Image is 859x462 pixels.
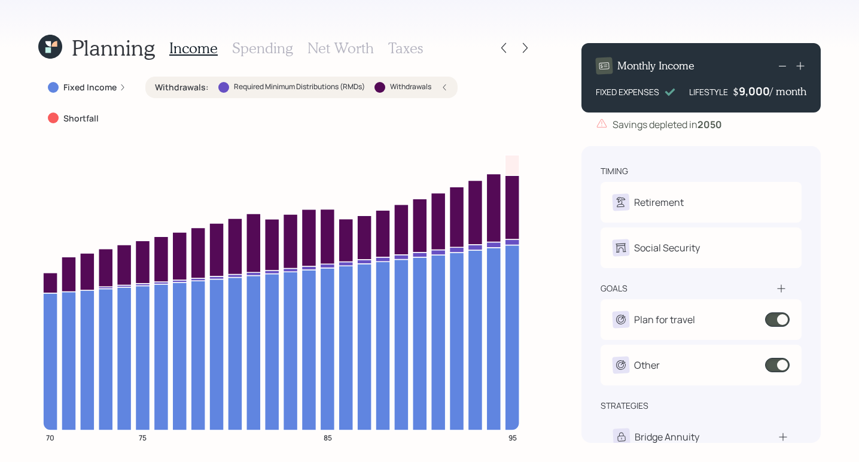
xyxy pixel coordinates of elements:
div: timing [601,165,628,177]
tspan: 95 [508,433,517,443]
tspan: 75 [139,433,147,443]
div: strategies [601,400,648,412]
label: Fixed Income [63,81,117,93]
h1: Planning [72,35,155,60]
b: 2050 [697,118,722,131]
div: Bridge Annuity [635,430,699,444]
div: 9,000 [739,84,770,98]
div: LIFESTYLE [689,86,728,98]
div: goals [601,282,628,294]
h4: / month [770,85,806,98]
div: Plan for travel [634,312,695,327]
div: FIXED EXPENSES [596,86,659,98]
label: Shortfall [63,113,99,124]
tspan: 85 [324,433,332,443]
label: Withdrawals [390,82,431,92]
h3: Income [169,39,218,57]
h3: Spending [232,39,293,57]
label: Withdrawals : [155,81,209,93]
tspan: 70 [46,433,54,443]
label: Required Minimum Distributions (RMDs) [234,82,365,92]
h3: Net Worth [307,39,374,57]
div: Social Security [634,241,700,255]
h4: Monthly Income [617,59,694,72]
div: Retirement [634,195,684,209]
div: Other [634,358,660,372]
div: Savings depleted in [613,117,722,132]
h4: $ [733,85,739,98]
h3: Taxes [388,39,423,57]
